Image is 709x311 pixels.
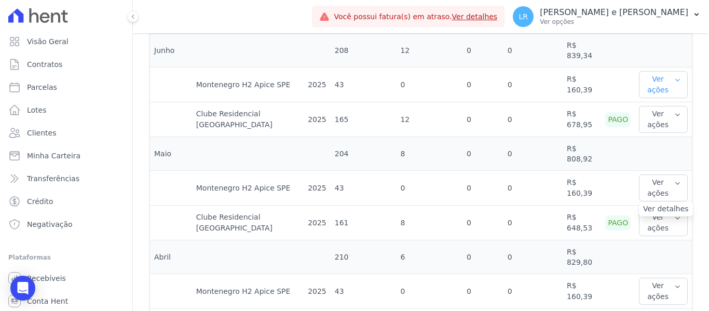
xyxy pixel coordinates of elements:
[462,34,503,67] td: 0
[27,151,80,161] span: Minha Carteira
[396,102,462,137] td: 12
[4,31,128,52] a: Visão Geral
[331,137,397,171] td: 204
[10,276,35,301] div: Open Intercom Messenger
[563,240,601,274] td: R$ 829,80
[27,219,73,229] span: Negativação
[563,67,601,102] td: R$ 160,39
[192,102,304,137] td: Clube Residencial [GEOGRAPHIC_DATA]
[639,71,688,98] button: Ver ações
[605,112,631,127] div: Pago
[27,128,56,138] span: Clientes
[331,171,397,206] td: 43
[304,171,331,206] td: 2025
[396,67,462,102] td: 0
[150,137,192,171] td: Maio
[503,274,563,309] td: 0
[639,209,688,236] button: Ver ações
[540,7,688,18] p: [PERSON_NAME] e [PERSON_NAME]
[503,171,563,206] td: 0
[27,196,53,207] span: Crédito
[605,215,631,231] div: Pago
[643,204,689,214] a: Ver detalhes
[4,268,128,289] a: Recebíveis
[304,274,331,309] td: 2025
[304,102,331,137] td: 2025
[503,67,563,102] td: 0
[503,240,563,274] td: 0
[505,2,709,31] button: LR [PERSON_NAME] e [PERSON_NAME] Ver opções
[563,171,601,206] td: R$ 160,39
[27,82,57,92] span: Parcelas
[27,59,62,70] span: Contratos
[639,278,688,305] button: Ver ações
[150,34,192,67] td: Junho
[331,240,397,274] td: 210
[4,77,128,98] a: Parcelas
[563,102,601,137] td: R$ 678,95
[334,11,497,22] span: Você possui fatura(s) em atraso.
[331,206,397,240] td: 161
[192,274,304,309] td: Montenegro H2 Apice SPE
[462,206,503,240] td: 0
[4,54,128,75] a: Contratos
[331,102,397,137] td: 165
[192,206,304,240] td: Clube Residencial [GEOGRAPHIC_DATA]
[192,67,304,102] td: Montenegro H2 Apice SPE
[563,274,601,309] td: R$ 160,39
[27,105,47,115] span: Lotes
[8,251,124,264] div: Plataformas
[331,67,397,102] td: 43
[462,137,503,171] td: 0
[519,13,528,20] span: LR
[192,171,304,206] td: Montenegro H2 Apice SPE
[462,274,503,309] td: 0
[639,106,688,133] button: Ver ações
[540,18,688,26] p: Ver opções
[396,34,462,67] td: 12
[563,206,601,240] td: R$ 648,53
[150,240,192,274] td: Abril
[462,102,503,137] td: 0
[396,274,462,309] td: 0
[639,174,688,201] button: Ver ações
[4,191,128,212] a: Crédito
[563,137,601,171] td: R$ 808,92
[462,67,503,102] td: 0
[27,296,68,306] span: Conta Hent
[331,274,397,309] td: 43
[4,214,128,235] a: Negativação
[4,123,128,143] a: Clientes
[4,100,128,120] a: Lotes
[304,67,331,102] td: 2025
[396,137,462,171] td: 8
[4,145,128,166] a: Minha Carteira
[27,173,79,184] span: Transferências
[563,34,601,67] td: R$ 839,34
[452,12,498,21] a: Ver detalhes
[396,206,462,240] td: 8
[396,240,462,274] td: 6
[503,102,563,137] td: 0
[462,171,503,206] td: 0
[27,273,66,283] span: Recebíveis
[4,168,128,189] a: Transferências
[304,206,331,240] td: 2025
[27,36,69,47] span: Visão Geral
[503,137,563,171] td: 0
[503,34,563,67] td: 0
[331,34,397,67] td: 208
[396,171,462,206] td: 0
[462,240,503,274] td: 0
[503,206,563,240] td: 0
